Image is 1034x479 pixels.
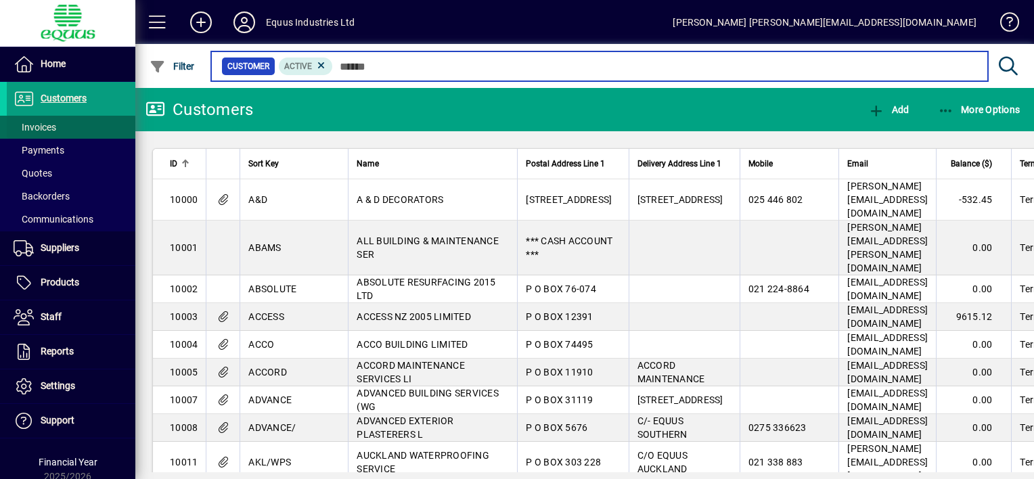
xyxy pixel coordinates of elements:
[936,221,1011,275] td: 0.00
[284,62,312,71] span: Active
[41,277,79,288] span: Products
[248,194,267,205] span: A&D
[357,235,499,260] span: ALL BUILDING & MAINTENANCE SER
[526,156,605,171] span: Postal Address Line 1
[526,339,593,350] span: P O BOX 74495
[179,10,223,35] button: Add
[7,162,135,185] a: Quotes
[847,304,928,329] span: [EMAIL_ADDRESS][DOMAIN_NAME]
[748,283,809,294] span: 021 224-8864
[14,214,93,225] span: Communications
[526,194,612,205] span: [STREET_ADDRESS]
[266,12,355,33] div: Equus Industries Ltd
[748,156,831,171] div: Mobile
[223,10,266,35] button: Profile
[526,367,593,378] span: P O BOX 11910
[7,335,135,369] a: Reports
[248,457,291,467] span: AKL/WPS
[748,457,803,467] span: 021 338 883
[170,311,198,322] span: 10003
[990,3,1017,47] a: Knowledge Base
[357,156,509,171] div: Name
[748,156,773,171] span: Mobile
[936,303,1011,331] td: 9615.12
[14,145,64,156] span: Payments
[526,283,596,294] span: P O BOX 76-074
[41,415,74,426] span: Support
[170,457,198,467] span: 10011
[357,339,468,350] span: ACCO BUILDING LIMITED
[868,104,909,115] span: Add
[637,360,705,384] span: ACCORD MAINTENANCE
[248,394,292,405] span: ADVANCE
[170,194,198,205] span: 10000
[637,156,721,171] span: Delivery Address Line 1
[637,394,723,405] span: [STREET_ADDRESS]
[951,156,992,171] span: Balance ($)
[357,156,379,171] span: Name
[357,360,465,384] span: ACCORD MAINTENANCE SERVICES LI
[170,242,198,253] span: 10001
[279,58,333,75] mat-chip: Activation Status: Active
[847,277,928,301] span: [EMAIL_ADDRESS][DOMAIN_NAME]
[847,388,928,412] span: [EMAIL_ADDRESS][DOMAIN_NAME]
[357,450,489,474] span: AUCKLAND WATERPROOFING SERVICE
[14,168,52,179] span: Quotes
[170,367,198,378] span: 10005
[936,386,1011,414] td: 0.00
[526,457,601,467] span: P O BOX 303 228
[7,208,135,231] a: Communications
[748,194,803,205] span: 025 446 802
[936,179,1011,221] td: -532.45
[935,97,1024,122] button: More Options
[41,93,87,104] span: Customers
[936,331,1011,359] td: 0.00
[7,369,135,403] a: Settings
[357,277,495,301] span: ABSOLUTE RESURFACING 2015 LTD
[170,283,198,294] span: 10002
[637,450,688,474] span: C/O EQUUS AUCKLAND
[847,360,928,384] span: [EMAIL_ADDRESS][DOMAIN_NAME]
[14,122,56,133] span: Invoices
[170,422,198,433] span: 10008
[7,116,135,139] a: Invoices
[847,415,928,440] span: [EMAIL_ADDRESS][DOMAIN_NAME]
[526,394,593,405] span: P O BOX 31119
[7,231,135,265] a: Suppliers
[936,275,1011,303] td: 0.00
[936,414,1011,442] td: 0.00
[7,266,135,300] a: Products
[41,311,62,322] span: Staff
[145,99,253,120] div: Customers
[41,380,75,391] span: Settings
[847,181,928,219] span: [PERSON_NAME][EMAIL_ADDRESS][DOMAIN_NAME]
[248,422,296,433] span: ADVANCE/
[7,404,135,438] a: Support
[938,104,1020,115] span: More Options
[41,58,66,69] span: Home
[227,60,269,73] span: Customer
[936,359,1011,386] td: 0.00
[7,47,135,81] a: Home
[7,185,135,208] a: Backorders
[170,156,198,171] div: ID
[357,311,471,322] span: ACCESS NZ 2005 LIMITED
[847,156,868,171] span: Email
[7,139,135,162] a: Payments
[748,422,807,433] span: 0275 336623
[14,191,70,202] span: Backorders
[357,415,453,440] span: ADVANCED EXTERIOR PLASTERERS L
[170,156,177,171] span: ID
[637,194,723,205] span: [STREET_ADDRESS]
[146,54,198,78] button: Filter
[526,422,587,433] span: P O BOX 5676
[847,222,928,273] span: [PERSON_NAME][EMAIL_ADDRESS][PERSON_NAME][DOMAIN_NAME]
[945,156,1004,171] div: Balance ($)
[170,394,198,405] span: 10007
[357,194,443,205] span: A & D DECORATORS
[248,283,296,294] span: ABSOLUTE
[248,242,281,253] span: ABAMS
[248,339,274,350] span: ACCO
[637,415,688,440] span: C/- EQUUS SOUTHERN
[7,300,135,334] a: Staff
